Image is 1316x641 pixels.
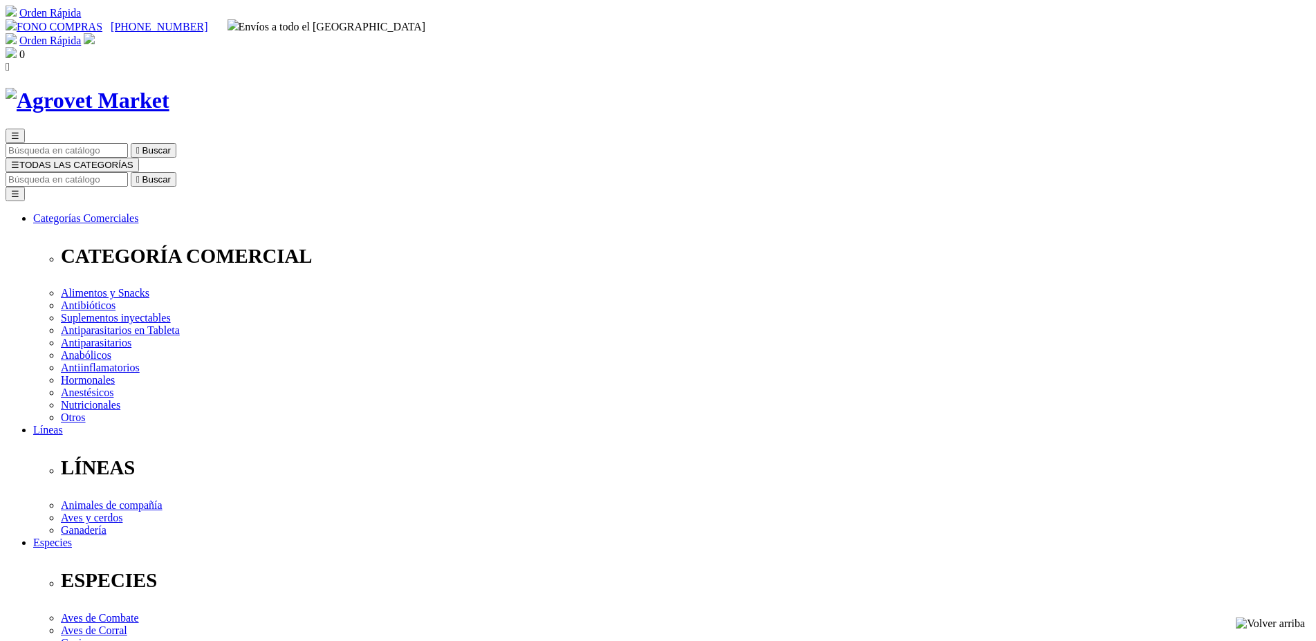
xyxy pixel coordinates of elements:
[61,337,131,349] a: Antiparasitarios
[131,172,176,187] button:  Buscar
[136,174,140,185] i: 
[6,158,139,172] button: ☰TODAS LAS CATEGORÍAS
[61,411,86,423] a: Otros
[19,7,81,19] a: Orden Rápida
[6,187,25,201] button: ☰
[6,33,17,44] img: shopping-cart.svg
[228,19,239,30] img: delivery-truck.svg
[228,21,426,32] span: Envíos a todo el [GEOGRAPHIC_DATA]
[33,424,63,436] a: Líneas
[19,35,81,46] a: Orden Rápida
[61,524,106,536] a: Ganadería
[61,349,111,361] a: Anabólicos
[33,537,72,548] a: Especies
[6,47,17,58] img: shopping-bag.svg
[84,33,95,44] img: user.svg
[61,456,1310,479] p: LÍNEAS
[61,612,139,624] a: Aves de Combate
[61,287,149,299] a: Alimentos y Snacks
[11,131,19,141] span: ☰
[61,499,163,511] a: Animales de compañía
[6,129,25,143] button: ☰
[6,143,128,158] input: Buscar
[136,145,140,156] i: 
[111,21,207,32] a: [PHONE_NUMBER]
[84,35,95,46] a: Acceda a su cuenta de cliente
[131,143,176,158] button:  Buscar
[61,569,1310,592] p: ESPECIES
[142,145,171,156] span: Buscar
[6,61,10,73] i: 
[61,374,115,386] a: Hormonales
[61,245,1310,268] p: CATEGORÍA COMERCIAL
[1236,617,1305,630] img: Volver arriba
[61,387,113,398] a: Anestésicos
[61,624,127,636] a: Aves de Corral
[6,21,102,32] a: FONO COMPRAS
[61,512,122,523] a: Aves y cerdos
[33,212,138,224] a: Categorías Comerciales
[61,399,120,411] a: Nutricionales
[6,6,17,17] img: shopping-cart.svg
[19,48,25,60] span: 0
[6,172,128,187] input: Buscar
[142,174,171,185] span: Buscar
[6,19,17,30] img: phone.svg
[11,160,19,170] span: ☰
[61,299,115,311] a: Antibióticos
[61,312,171,324] a: Suplementos inyectables
[6,88,169,113] img: Agrovet Market
[61,324,180,336] a: Antiparasitarios en Tableta
[61,362,140,373] a: Antiinflamatorios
